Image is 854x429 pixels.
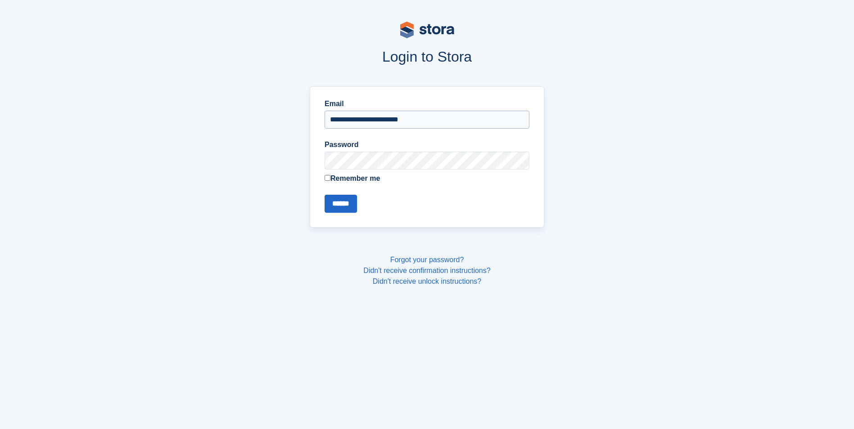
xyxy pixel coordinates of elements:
[400,22,454,38] img: stora-logo-53a41332b3708ae10de48c4981b4e9114cc0af31d8433b30ea865607fb682f29.svg
[373,277,481,285] a: Didn't receive unlock instructions?
[390,256,464,264] a: Forgot your password?
[363,267,490,274] a: Didn't receive confirmation instructions?
[138,49,716,65] h1: Login to Stora
[325,98,529,109] label: Email
[325,139,529,150] label: Password
[325,175,330,181] input: Remember me
[325,173,529,184] label: Remember me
